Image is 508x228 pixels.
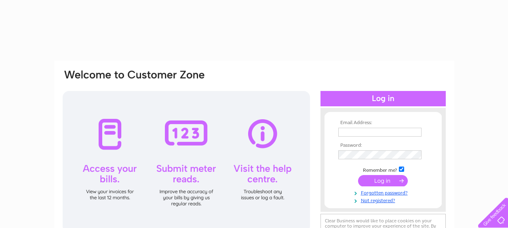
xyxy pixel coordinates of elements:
[358,175,408,186] input: Submit
[336,143,430,148] th: Password:
[338,196,430,204] a: Not registered?
[336,120,430,126] th: Email Address:
[338,188,430,196] a: Forgotten password?
[336,165,430,173] td: Remember me?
